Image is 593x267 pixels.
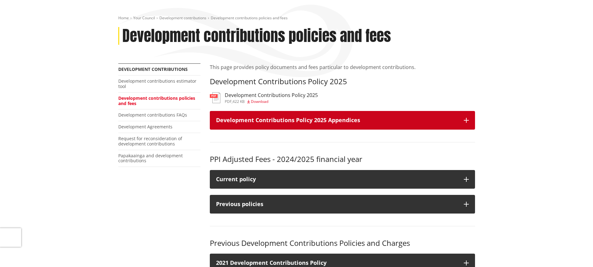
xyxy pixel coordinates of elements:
[118,112,187,118] a: Development contributions FAQs
[216,201,458,207] div: Previous policies
[210,92,220,103] img: document-pdf.svg
[233,99,245,104] span: 422 KB
[118,78,196,89] a: Development contributions estimator tool
[225,92,318,98] h3: Development Contributions Policy 2025
[118,66,188,72] a: Development contributions
[118,95,195,106] a: Development contributions policies and fees
[216,117,458,123] h3: Development Contributions Policy 2025 Appendices
[118,153,183,164] a: Papakaainga and development contributions
[118,16,475,21] nav: breadcrumb
[210,111,475,130] button: Development Contributions Policy 2025 Appendices
[211,15,288,21] span: Development contributions policies and fees
[118,15,129,21] a: Home
[564,241,587,263] iframe: Messenger Launcher
[251,99,268,104] span: Download
[210,195,475,214] button: Previous policies
[210,170,475,189] button: Current policy
[122,27,391,45] h1: Development contributions policies and fees
[118,136,182,147] a: Request for reconsideration of development contributions
[210,239,475,248] h3: Previous Development Contributions Policies and Charges
[133,15,155,21] a: Your Council
[216,176,458,182] div: Current policy
[210,63,475,71] p: This page provides policy documents and fees particular to development contributions.
[159,15,206,21] a: Development contributions
[210,155,475,164] h3: PPI Adjusted Fees - 2024/2025 financial year
[118,124,172,130] a: Development Agreements
[216,260,458,266] h3: 2021 Development Contributions Policy
[225,100,318,104] div: ,
[225,99,232,104] span: pdf
[210,77,475,86] h3: Development Contributions Policy 2025
[210,92,318,104] a: Development Contributions Policy 2025 pdf,422 KB Download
